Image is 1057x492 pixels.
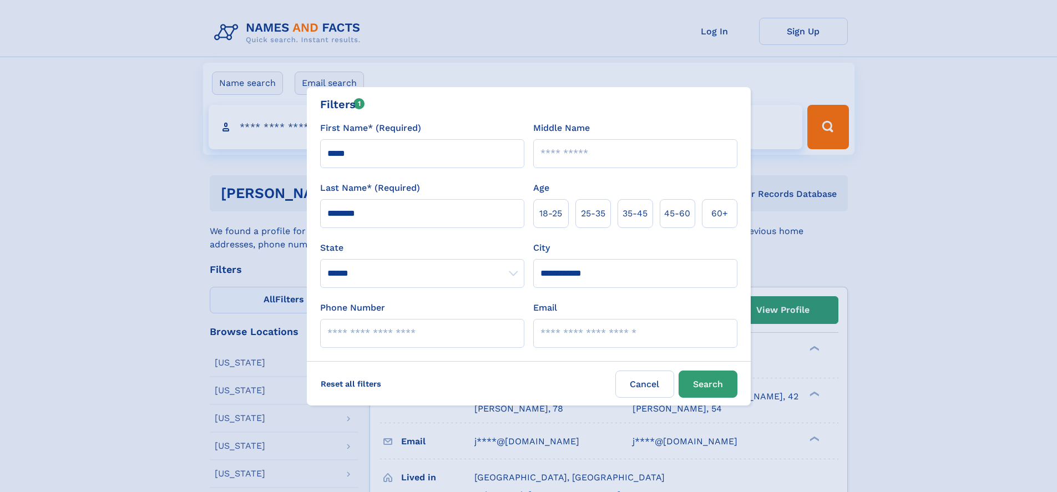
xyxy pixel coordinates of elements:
span: 60+ [711,207,728,220]
label: Age [533,181,549,195]
label: Phone Number [320,301,385,315]
button: Search [679,371,737,398]
span: 35‑45 [623,207,648,220]
label: Email [533,301,557,315]
label: Reset all filters [313,371,388,397]
label: First Name* (Required) [320,121,421,135]
label: Last Name* (Required) [320,181,420,195]
label: Middle Name [533,121,590,135]
span: 45‑60 [664,207,690,220]
label: City [533,241,550,255]
span: 25‑35 [581,207,605,220]
div: Filters [320,96,365,113]
span: 18‑25 [539,207,562,220]
label: State [320,241,524,255]
label: Cancel [615,371,674,398]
